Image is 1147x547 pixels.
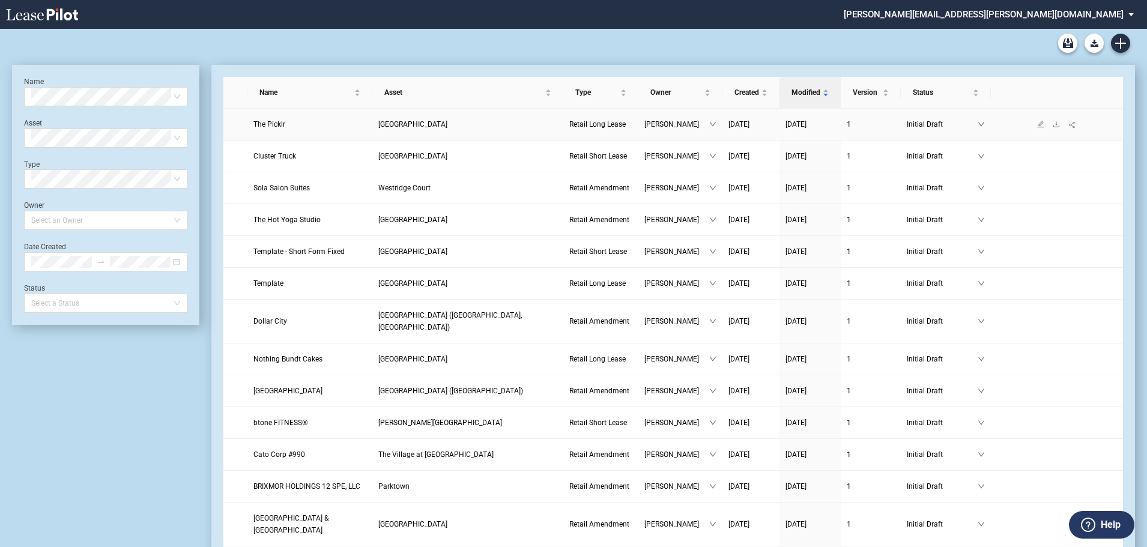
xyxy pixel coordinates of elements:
span: [DATE] [728,152,749,160]
span: 1 [847,482,851,491]
th: Type [563,77,638,109]
span: 1 [847,184,851,192]
a: Retail Amendment [569,214,632,226]
span: down [978,153,985,160]
span: down [709,419,716,426]
span: to [97,258,105,266]
a: [DATE] [785,480,835,492]
label: Owner [24,201,44,210]
span: down [709,248,716,255]
span: [DATE] [785,247,807,256]
a: The Picklr [253,118,366,130]
a: 1 [847,277,895,289]
span: edit [1037,121,1044,128]
span: [PERSON_NAME] [644,214,709,226]
label: Type [24,160,40,169]
a: edit [1033,120,1049,128]
span: Retail Amendment [569,520,629,528]
span: The Village at Mableton [378,450,494,459]
span: [PERSON_NAME] [644,417,709,429]
span: [DATE] [728,317,749,325]
span: [DATE] [785,120,807,128]
span: Webster Square [378,419,502,427]
a: Parktown [378,480,557,492]
span: down [978,451,985,458]
label: Asset [24,119,42,127]
label: Date Created [24,243,66,251]
span: Seacoast Shopping Center [378,216,447,224]
span: Retail Amendment [569,216,629,224]
span: down [978,216,985,223]
a: [DATE] [785,246,835,258]
span: Asset [384,86,543,98]
span: North Ridge Pub [253,387,322,395]
a: [GEOGRAPHIC_DATA] [378,277,557,289]
span: Retail Amendment [569,387,629,395]
span: [PERSON_NAME] [644,480,709,492]
a: [DATE] [728,518,773,530]
span: Retail Amendment [569,482,629,491]
a: Cluster Truck [253,150,366,162]
span: down [709,521,716,528]
span: [DATE] [728,450,749,459]
a: 1 [847,417,895,429]
a: [DATE] [728,277,773,289]
span: Sola Salon Suites [253,184,310,192]
span: Initial Draft [907,214,978,226]
span: Retail Amendment [569,450,629,459]
span: Created [734,86,759,98]
span: down [978,521,985,528]
a: [DATE] [728,480,773,492]
th: Asset [372,77,563,109]
span: Status [913,86,970,98]
a: 1 [847,353,895,365]
span: [DATE] [728,482,749,491]
span: Initial Draft [907,385,978,397]
span: Template [253,279,283,288]
span: [DATE] [785,184,807,192]
a: [PERSON_NAME][GEOGRAPHIC_DATA] [378,417,557,429]
span: Cluster Truck [253,152,296,160]
a: [DATE] [785,118,835,130]
a: BRIXMOR HOLDINGS 12 SPE, LLC [253,480,366,492]
span: [PERSON_NAME] [644,277,709,289]
span: 1 [847,520,851,528]
span: down [709,483,716,490]
a: [DATE] [728,385,773,397]
span: Stratford Square [378,355,447,363]
span: down [978,387,985,394]
a: Retail Short Lease [569,417,632,429]
span: BRIXMOR HOLDINGS 12 SPE, LLC [253,482,360,491]
span: 1 [847,152,851,160]
a: [DATE] [728,214,773,226]
a: [GEOGRAPHIC_DATA] [378,353,557,365]
a: 1 [847,315,895,327]
span: Retail Long Lease [569,279,626,288]
span: [PERSON_NAME] [644,246,709,258]
span: down [978,419,985,426]
span: The Hot Yoga Studio [253,216,321,224]
span: Initial Draft [907,353,978,365]
span: Montebello Plaza [378,247,447,256]
th: Created [722,77,779,109]
span: Parkway Plaza (Hamden, CT) [378,311,522,331]
span: [DATE] [785,419,807,427]
a: Dollar City [253,315,366,327]
a: [DATE] [728,449,773,461]
span: download [1053,121,1060,128]
span: Initial Draft [907,182,978,194]
a: 1 [847,246,895,258]
a: [GEOGRAPHIC_DATA] [378,214,557,226]
span: [DATE] [785,387,807,395]
span: 1 [847,317,851,325]
th: Version [841,77,901,109]
span: Retail Amendment [569,184,629,192]
span: down [709,280,716,287]
a: Archive [1058,34,1077,53]
a: Westridge Court [378,182,557,194]
span: [PERSON_NAME] [644,518,709,530]
span: down [709,121,716,128]
span: 1 [847,247,851,256]
a: 1 [847,480,895,492]
a: Retail Long Lease [569,118,632,130]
